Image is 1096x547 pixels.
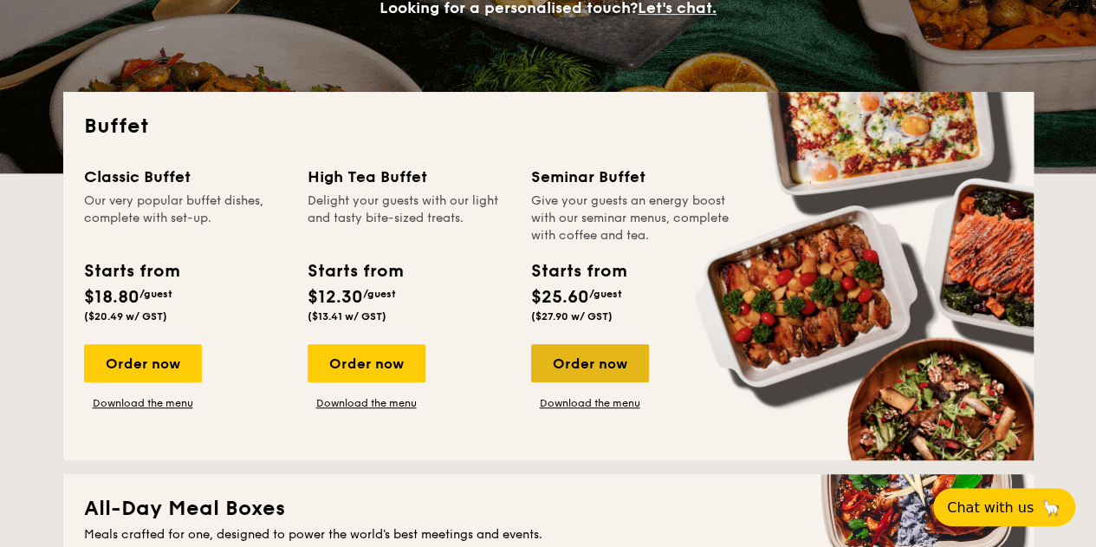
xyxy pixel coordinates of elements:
h2: All-Day Meal Boxes [84,495,1013,523]
span: $12.30 [308,287,363,308]
span: ($13.41 w/ GST) [308,310,386,322]
span: $25.60 [531,287,589,308]
div: Order now [84,344,202,382]
div: Our very popular buffet dishes, complete with set-up. [84,192,287,244]
div: Starts from [308,258,402,284]
a: Download the menu [531,396,649,410]
div: Order now [531,344,649,382]
div: Starts from [531,258,626,284]
span: /guest [139,288,172,300]
a: Download the menu [308,396,425,410]
button: Chat with us🦙 [933,488,1075,526]
div: Seminar Buffet [531,165,734,189]
h2: Buffet [84,113,1013,140]
div: Classic Buffet [84,165,287,189]
span: $18.80 [84,287,139,308]
span: 🦙 [1041,498,1061,518]
span: ($20.49 w/ GST) [84,310,167,322]
span: Chat with us [947,499,1034,516]
div: High Tea Buffet [308,165,510,189]
div: Meals crafted for one, designed to power the world's best meetings and events. [84,526,1013,544]
div: Order now [308,344,425,382]
div: Give your guests an energy boost with our seminar menus, complete with coffee and tea. [531,192,734,244]
div: Starts from [84,258,178,284]
div: Delight your guests with our light and tasty bite-sized treats. [308,192,510,244]
span: ($27.90 w/ GST) [531,310,613,322]
span: /guest [363,288,396,300]
span: /guest [589,288,622,300]
a: Download the menu [84,396,202,410]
